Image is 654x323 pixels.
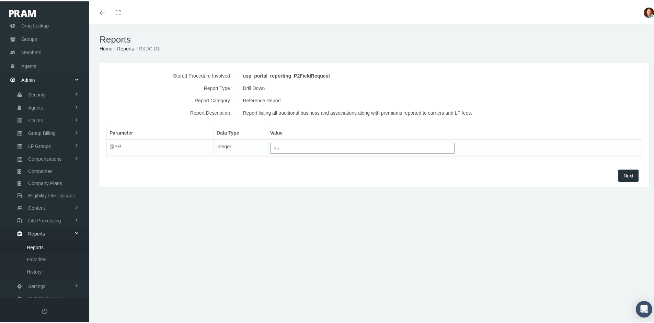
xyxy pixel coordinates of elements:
[243,105,551,118] div: Report listing all traditional business and associations along with premiums reported to carriers...
[117,45,134,50] a: Reports
[28,101,43,112] span: Agents
[270,141,455,152] input: Please enter integer value. eg. "123"
[101,105,238,118] label: Report Description :
[28,88,46,99] span: Security
[27,265,42,276] span: History
[28,201,45,212] span: Content
[21,45,41,58] span: Members
[21,18,49,31] span: Drug Lookup
[9,9,36,15] img: PRAM_20_x_78.png
[243,68,551,81] div: usp_portal_reporting_P2FieldRequest
[21,58,36,71] span: Agents
[134,44,160,51] li: RXDC D1
[100,45,112,50] a: Home
[28,279,46,291] span: Settings
[27,240,44,252] span: Reports
[28,113,43,125] span: Claims
[21,72,35,85] span: Admin
[101,68,238,81] label: Stored Procedure Involved :
[101,93,238,105] label: Report Category :
[107,138,214,155] td: @YR
[100,33,649,44] h1: Reports
[28,164,53,176] span: Companies
[623,172,633,177] span: Next
[28,152,61,163] span: Compensations
[214,125,267,139] th: Data Type
[28,176,62,188] span: Company Plans
[267,125,642,139] th: Value
[27,252,47,264] span: Favorites
[107,125,214,139] th: Parameter
[243,81,551,93] div: Drill Down
[28,188,75,200] span: Eligibility File Uploads
[214,138,267,155] td: integer
[28,126,56,138] span: Group Billing
[28,139,51,151] span: LF Groups
[636,300,652,316] div: Open Intercom Messenger
[21,31,37,44] span: Groups
[28,214,61,225] span: File Processing
[28,291,62,303] span: PHI Disclosures
[618,168,639,181] button: Next
[101,81,238,93] label: Report Type :
[243,93,551,105] div: Reference Report
[28,227,45,238] span: Reports
[644,6,654,16] img: S_Profile_Picture_684.jpg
